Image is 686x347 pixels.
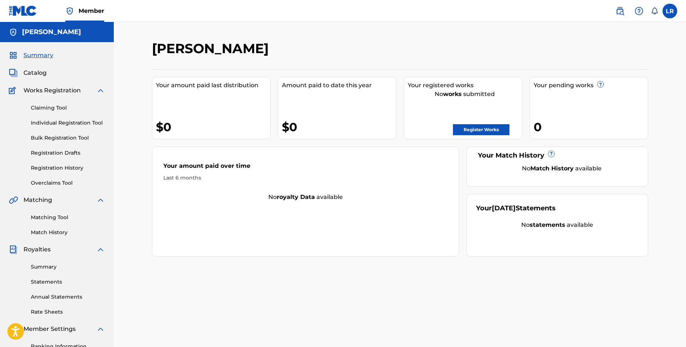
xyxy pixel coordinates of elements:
[65,7,74,15] img: Top Rightsholder
[163,174,448,182] div: Last 6 months
[9,86,18,95] img: Works Registration
[96,245,105,254] img: expand
[598,81,603,87] span: ?
[651,7,658,15] div: Notifications
[408,81,522,90] div: Your registered works
[476,203,556,213] div: Your Statements
[31,293,105,301] a: Annual Statements
[277,193,315,200] strong: royalty data
[31,308,105,316] a: Rate Sheets
[156,81,270,90] div: Your amount paid last distribution
[453,124,509,135] a: Register Works
[9,51,53,60] a: SummarySummary
[31,104,105,112] a: Claiming Tool
[79,7,104,15] span: Member
[9,69,18,77] img: Catalog
[31,149,105,157] a: Registration Drafts
[23,69,47,77] span: Catalog
[96,196,105,204] img: expand
[31,164,105,172] a: Registration History
[163,162,448,174] div: Your amount paid over time
[282,119,396,135] div: $0
[9,196,18,204] img: Matching
[530,221,565,228] strong: statements
[23,245,51,254] span: Royalties
[534,81,648,90] div: Your pending works
[492,204,516,212] span: [DATE]
[31,263,105,271] a: Summary
[9,51,18,60] img: Summary
[23,325,76,333] span: Member Settings
[485,164,639,173] div: No available
[31,229,105,236] a: Match History
[408,90,522,99] div: No submitted
[632,4,646,18] div: Help
[665,229,686,289] iframe: Resource Center
[152,193,459,202] div: No available
[476,151,639,160] div: Your Match History
[663,4,677,18] div: User Menu
[96,86,105,95] img: expand
[96,325,105,333] img: expand
[31,134,105,142] a: Bulk Registration Tool
[548,151,554,157] span: ?
[9,5,37,16] img: MLC Logo
[282,81,396,90] div: Amount paid to date this year
[9,325,18,333] img: Member Settings
[9,28,18,37] img: Accounts
[9,69,47,77] a: CatalogCatalog
[9,245,18,254] img: Royalties
[443,91,462,97] strong: works
[22,28,81,36] h5: Luke
[530,165,574,172] strong: Match History
[31,179,105,187] a: Overclaims Tool
[152,40,272,57] h2: [PERSON_NAME]
[635,7,643,15] img: help
[31,214,105,221] a: Matching Tool
[23,51,53,60] span: Summary
[613,4,627,18] a: Public Search
[23,86,81,95] span: Works Registration
[31,119,105,127] a: Individual Registration Tool
[156,119,270,135] div: $0
[476,221,639,229] div: No available
[31,278,105,286] a: Statements
[616,7,624,15] img: search
[23,196,52,204] span: Matching
[534,119,648,135] div: 0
